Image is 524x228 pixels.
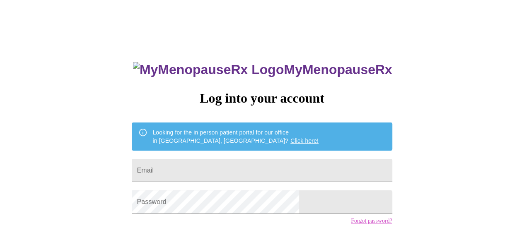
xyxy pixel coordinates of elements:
[133,62,392,77] h3: MyMenopauseRx
[132,91,392,106] h3: Log into your account
[351,218,392,224] a: Forgot password?
[133,62,284,77] img: MyMenopauseRx Logo
[152,125,319,148] div: Looking for the in person patient portal for our office in [GEOGRAPHIC_DATA], [GEOGRAPHIC_DATA]?
[290,137,319,144] a: Click here!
